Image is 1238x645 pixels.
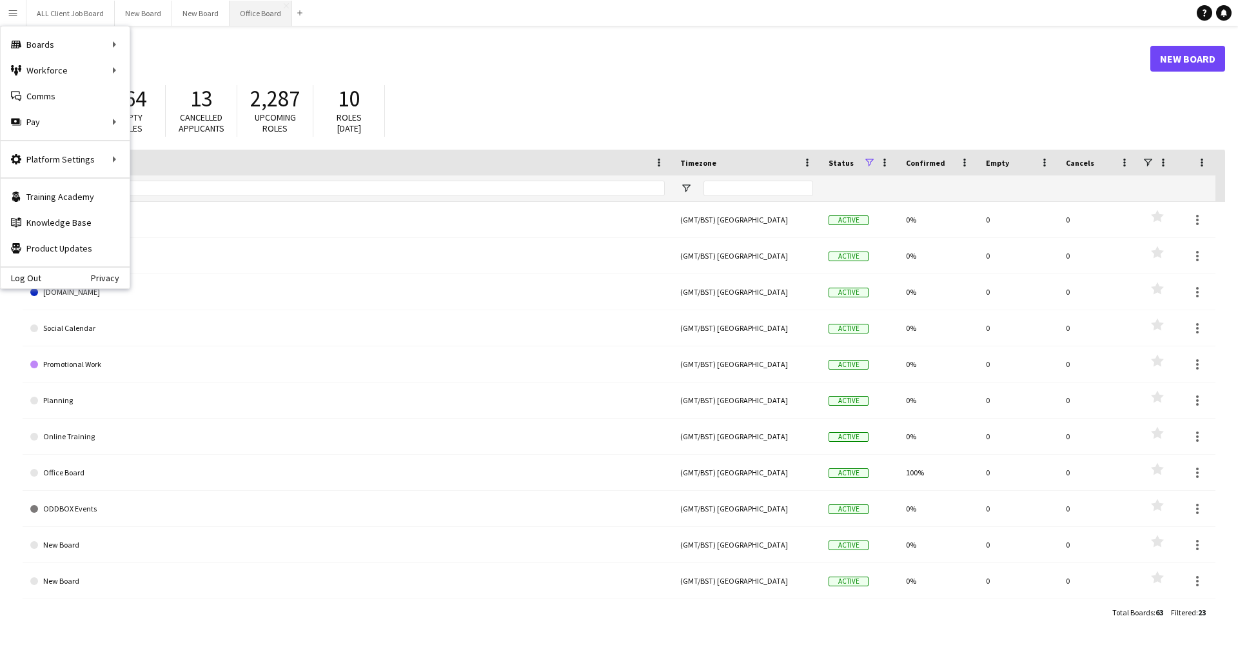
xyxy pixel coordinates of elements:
a: Wild [30,202,665,238]
div: 0% [898,527,978,562]
button: ALL Client Job Board [26,1,115,26]
span: Timezone [680,158,716,168]
div: 0 [978,419,1058,454]
div: : [1112,600,1163,625]
button: Open Filter Menu [680,183,692,194]
div: (GMT/BST) [GEOGRAPHIC_DATA] [673,238,821,273]
h1: Boards [23,49,1150,68]
div: 0% [898,382,978,418]
div: 0 [978,563,1058,599]
a: New Board [30,527,665,563]
div: (GMT/BST) [GEOGRAPHIC_DATA] [673,527,821,562]
a: Product Updates [1,235,130,261]
a: Comms [1,83,130,109]
span: 2,287 [250,84,300,113]
div: 0% [898,238,978,273]
div: (GMT/BST) [GEOGRAPHIC_DATA] [673,491,821,526]
div: 0 [978,455,1058,490]
div: Boards [1,32,130,57]
div: (GMT/BST) [GEOGRAPHIC_DATA] [673,382,821,418]
span: Upcoming roles [255,112,296,134]
span: 23 [1198,608,1206,617]
a: Training Academy [1,184,130,210]
a: New Board [30,563,665,599]
div: 0 [1058,346,1138,382]
div: 0 [978,238,1058,273]
span: Filtered [1171,608,1196,617]
div: (GMT/BST) [GEOGRAPHIC_DATA] [673,563,821,599]
a: ODDBOX Events [30,491,665,527]
div: 0% [898,491,978,526]
a: New Board [30,599,665,635]
div: 0% [898,563,978,599]
div: (GMT/BST) [GEOGRAPHIC_DATA] [673,274,821,310]
div: 0 [1058,527,1138,562]
div: 0 [1058,202,1138,237]
div: 0 [1058,419,1138,454]
div: (GMT/BST) [GEOGRAPHIC_DATA] [673,202,821,237]
a: Privacy [91,273,130,283]
a: New Board [1150,46,1225,72]
div: Platform Settings [1,146,130,172]
div: 0 [1058,599,1138,635]
button: New Board [115,1,172,26]
div: 0% [898,599,978,635]
div: 0% [898,202,978,237]
div: Pay [1,109,130,135]
div: 0 [1058,274,1138,310]
div: 0 [978,346,1058,382]
a: Promotional Work [30,346,665,382]
div: 0 [978,599,1058,635]
div: 0 [1058,238,1138,273]
span: Active [829,504,869,514]
div: (GMT/BST) [GEOGRAPHIC_DATA] [673,599,821,635]
span: Cancels [1066,158,1094,168]
span: Empty [986,158,1009,168]
div: 0 [978,527,1058,562]
div: 0 [1058,563,1138,599]
div: (GMT/BST) [GEOGRAPHIC_DATA] [673,346,821,382]
div: 0 [1058,455,1138,490]
div: Workforce [1,57,130,83]
span: Status [829,158,854,168]
div: 0% [898,274,978,310]
input: Timezone Filter Input [703,181,813,196]
div: 0 [978,491,1058,526]
div: 0% [898,419,978,454]
a: Online Training [30,419,665,455]
div: (GMT/BST) [GEOGRAPHIC_DATA] [673,310,821,346]
div: : [1171,600,1206,625]
div: 100% [898,455,978,490]
div: (GMT/BST) [GEOGRAPHIC_DATA] [673,419,821,454]
a: Knowledge Base [1,210,130,235]
div: 0 [1058,310,1138,346]
span: Active [829,252,869,261]
span: Active [829,215,869,225]
span: Confirmed [906,158,945,168]
span: 63 [1155,608,1163,617]
div: 0% [898,346,978,382]
span: Active [829,360,869,370]
button: Office Board [230,1,292,26]
input: Board name Filter Input [54,181,665,196]
div: 0 [978,382,1058,418]
div: 0 [1058,491,1138,526]
span: Active [829,432,869,442]
a: Planning [30,382,665,419]
span: Active [829,396,869,406]
a: Social Calendar [30,310,665,346]
a: Telesales [30,238,665,274]
div: 0 [978,274,1058,310]
span: Total Boards [1112,608,1154,617]
div: (GMT/BST) [GEOGRAPHIC_DATA] [673,455,821,490]
span: 10 [338,84,360,113]
div: 0% [898,310,978,346]
span: Active [829,468,869,478]
a: Log Out [1,273,41,283]
span: Cancelled applicants [179,112,224,134]
div: 0 [978,310,1058,346]
a: [DOMAIN_NAME] [30,274,665,310]
button: New Board [172,1,230,26]
span: Active [829,324,869,333]
div: 0 [978,202,1058,237]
